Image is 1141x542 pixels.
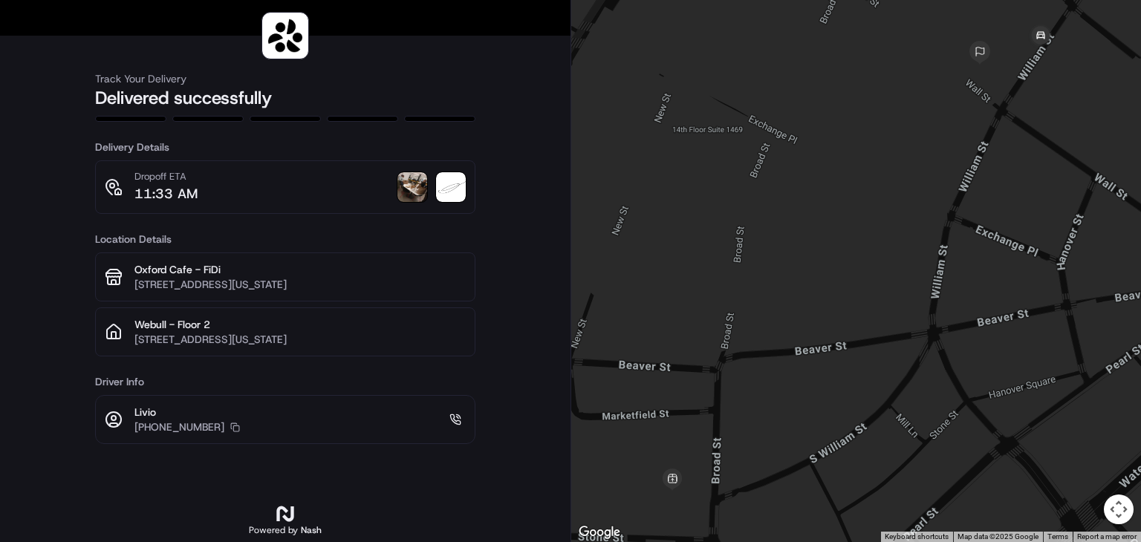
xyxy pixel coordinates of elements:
[134,332,466,347] p: [STREET_ADDRESS][US_STATE]
[575,523,624,542] img: Google
[885,532,949,542] button: Keyboard shortcuts
[95,140,475,154] h3: Delivery Details
[301,524,322,536] span: Nash
[95,232,475,246] h3: Location Details
[575,523,624,542] a: Open this area in Google Maps (opens a new window)
[958,532,1038,541] span: Map data ©2025 Google
[134,183,198,204] p: 11:33 AM
[1047,532,1068,541] a: Terms (opens in new tab)
[95,86,475,110] h2: Delivered successfully
[134,170,198,183] p: Dropoff ETA
[397,172,427,202] img: photo_proof_of_delivery image
[95,71,475,86] h3: Track Your Delivery
[265,16,305,56] img: logo-public_tracking_screen-Sharebite-1703187580717.png
[134,419,224,434] p: [PHONE_NUMBER]
[134,262,466,277] p: Oxford Cafe - FiDi
[1077,532,1137,541] a: Report a map error
[1104,494,1134,524] button: Map camera controls
[436,172,466,202] img: signature_proof_of_delivery image
[134,317,466,332] p: Webull - Floor 2
[134,405,240,419] p: Livio
[134,277,466,292] p: [STREET_ADDRESS][US_STATE]
[249,524,322,536] h2: Powered by
[95,374,475,389] h3: Driver Info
